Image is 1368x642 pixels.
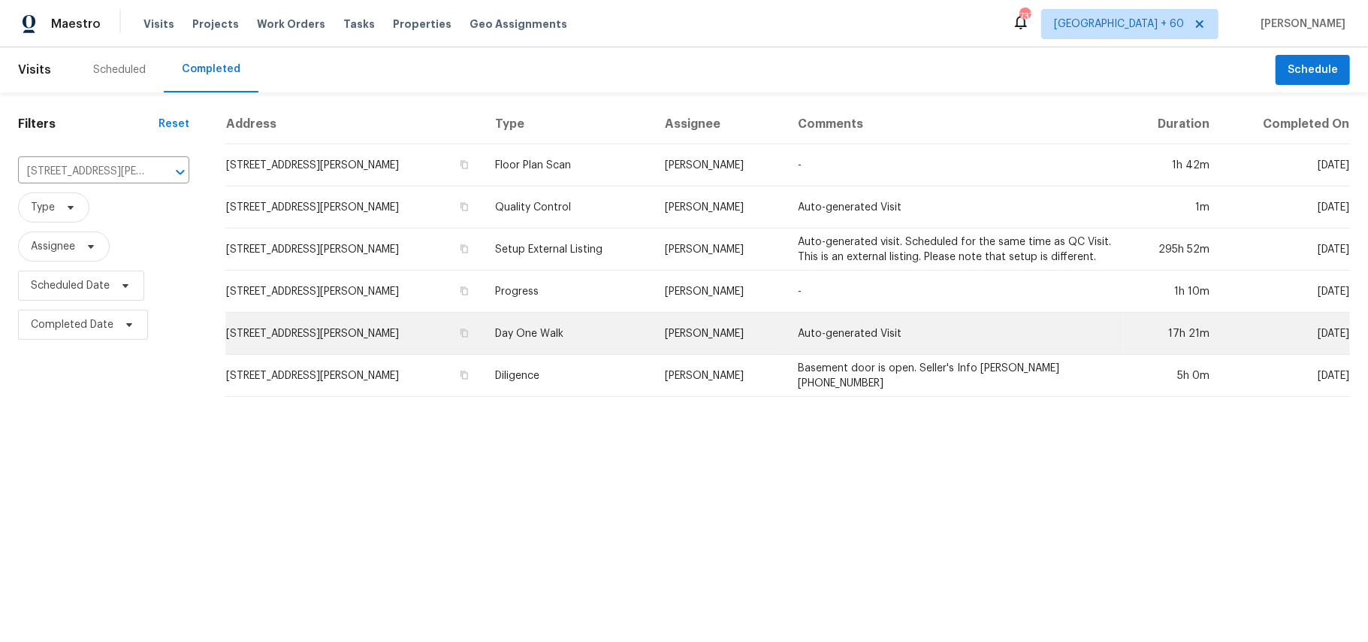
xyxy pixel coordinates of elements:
div: Reset [159,117,189,132]
td: [PERSON_NAME] [653,144,786,186]
td: [STREET_ADDRESS][PERSON_NAME] [225,271,483,313]
td: Day One Walk [483,313,653,355]
span: Completed Date [31,317,113,332]
span: Projects [192,17,239,32]
span: Work Orders [257,17,325,32]
th: Duration [1124,104,1222,144]
input: Search for an address... [18,160,147,183]
td: 1h 10m [1124,271,1222,313]
td: [DATE] [1222,355,1350,397]
td: 295h 52m [1124,229,1222,271]
th: Address [225,104,483,144]
button: Copy Address [458,242,471,256]
th: Type [483,104,653,144]
td: [PERSON_NAME] [653,355,786,397]
button: Copy Address [458,326,471,340]
td: 1m [1124,186,1222,229]
td: Auto-generated Visit [786,186,1123,229]
td: - [786,271,1123,313]
td: Quality Control [483,186,653,229]
td: 17h 21m [1124,313,1222,355]
span: Properties [393,17,451,32]
td: [PERSON_NAME] [653,271,786,313]
div: Scheduled [93,62,146,77]
td: [DATE] [1222,313,1350,355]
span: Type [31,200,55,215]
span: Scheduled Date [31,278,110,293]
th: Completed On [1222,104,1350,144]
td: [STREET_ADDRESS][PERSON_NAME] [225,144,483,186]
th: Assignee [653,104,786,144]
td: Basement door is open. Seller's Info [PERSON_NAME] [PHONE_NUMBER] [786,355,1123,397]
td: Floor Plan Scan [483,144,653,186]
button: Schedule [1276,55,1350,86]
button: Open [170,162,191,183]
td: Setup External Listing [483,229,653,271]
span: Assignee [31,239,75,254]
td: [DATE] [1222,229,1350,271]
td: Auto-generated visit. Scheduled for the same time as QC Visit. This is an external listing. Pleas... [786,229,1123,271]
td: [DATE] [1222,186,1350,229]
td: [PERSON_NAME] [653,186,786,229]
span: [PERSON_NAME] [1255,17,1345,32]
button: Copy Address [458,284,471,298]
td: Diligence [483,355,653,397]
td: [STREET_ADDRESS][PERSON_NAME] [225,186,483,229]
td: 1h 42m [1124,144,1222,186]
button: Copy Address [458,158,471,171]
span: Schedule [1288,61,1338,80]
td: [PERSON_NAME] [653,229,786,271]
td: [PERSON_NAME] [653,313,786,355]
span: Tasks [343,19,375,29]
td: [STREET_ADDRESS][PERSON_NAME] [225,229,483,271]
span: [GEOGRAPHIC_DATA] + 60 [1054,17,1184,32]
td: [DATE] [1222,271,1350,313]
h1: Filters [18,117,159,132]
span: Geo Assignments [470,17,567,32]
td: [DATE] [1222,144,1350,186]
div: 737 [1019,9,1030,24]
span: Maestro [51,17,101,32]
button: Copy Address [458,368,471,382]
td: - [786,144,1123,186]
td: [STREET_ADDRESS][PERSON_NAME] [225,313,483,355]
td: 5h 0m [1124,355,1222,397]
td: Auto-generated Visit [786,313,1123,355]
div: Completed [182,62,240,77]
td: Progress [483,271,653,313]
th: Comments [786,104,1123,144]
span: Visits [18,53,51,86]
td: [STREET_ADDRESS][PERSON_NAME] [225,355,483,397]
span: Visits [143,17,174,32]
button: Copy Address [458,200,471,213]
